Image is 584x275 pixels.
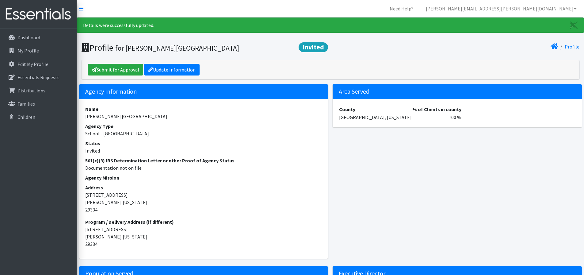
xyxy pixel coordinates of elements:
[299,42,328,52] span: Invited
[2,98,74,110] a: Families
[385,2,418,15] a: Need Help?
[17,101,35,107] p: Families
[412,105,462,113] th: % of Clients in county
[79,84,328,99] h5: Agency Information
[85,157,322,164] dt: 501(c)(3) IRS Determination Letter or other Proof of Agency Status
[333,84,582,99] h5: Area Served
[2,4,74,25] img: HumanEssentials
[339,113,412,121] td: [GEOGRAPHIC_DATA], [US_STATE]
[82,42,328,53] h1: Profile
[2,111,74,123] a: Children
[115,44,239,52] small: for [PERSON_NAME][GEOGRAPHIC_DATA]
[144,64,200,76] a: Update Information
[85,184,322,213] address: [STREET_ADDRESS] [PERSON_NAME] [US_STATE] 29334
[85,174,322,181] dt: Agency Mission
[412,113,462,121] td: 100 %
[2,58,74,70] a: Edit My Profile
[17,34,40,41] p: Dashboard
[421,2,582,15] a: [PERSON_NAME][EMAIL_ADDRESS][PERSON_NAME][DOMAIN_NAME]
[85,140,322,147] dt: Status
[2,45,74,57] a: My Profile
[77,17,584,33] div: Details were successfully updated.
[565,44,579,50] a: Profile
[2,84,74,97] a: Distributions
[17,87,45,94] p: Distributions
[17,74,59,80] p: Essentials Requests
[564,18,584,33] a: Close
[17,61,48,67] p: Edit My Profile
[85,147,322,154] dd: Invited
[85,218,322,248] address: [STREET_ADDRESS] [PERSON_NAME] [US_STATE] 29334
[85,219,174,225] strong: Program / Delivery Address (if different)
[85,105,322,113] dt: Name
[88,64,143,76] a: Submit for Approval
[17,48,39,54] p: My Profile
[85,184,103,191] strong: Address
[85,122,322,130] dt: Agency Type
[85,130,322,137] dd: School - [GEOGRAPHIC_DATA]
[2,31,74,44] a: Dashboard
[339,105,412,113] th: County
[85,113,322,120] dd: [PERSON_NAME][GEOGRAPHIC_DATA]
[85,164,322,172] dd: Documentation not on file
[17,114,35,120] p: Children
[2,71,74,83] a: Essentials Requests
